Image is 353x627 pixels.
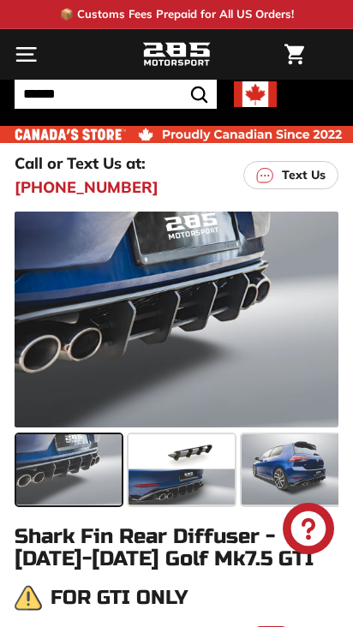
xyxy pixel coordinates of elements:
a: Cart [276,30,313,79]
inbox-online-store-chat: Shopify online store chat [278,503,339,558]
img: Logo_285_Motorsport_areodynamics_components [142,40,211,69]
input: Search [15,80,217,109]
h1: Shark Fin Rear Diffuser - [DATE]-[DATE] Golf Mk7.5 GTI [15,526,338,571]
img: warning.png [15,584,42,612]
p: Text Us [282,166,326,184]
a: Text Us [243,161,338,189]
p: Call or Text Us at: [15,152,146,175]
h3: For GTI only [51,587,188,608]
a: [PHONE_NUMBER] [15,176,159,199]
p: 📦 Customs Fees Prepaid for All US Orders! [60,6,294,23]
